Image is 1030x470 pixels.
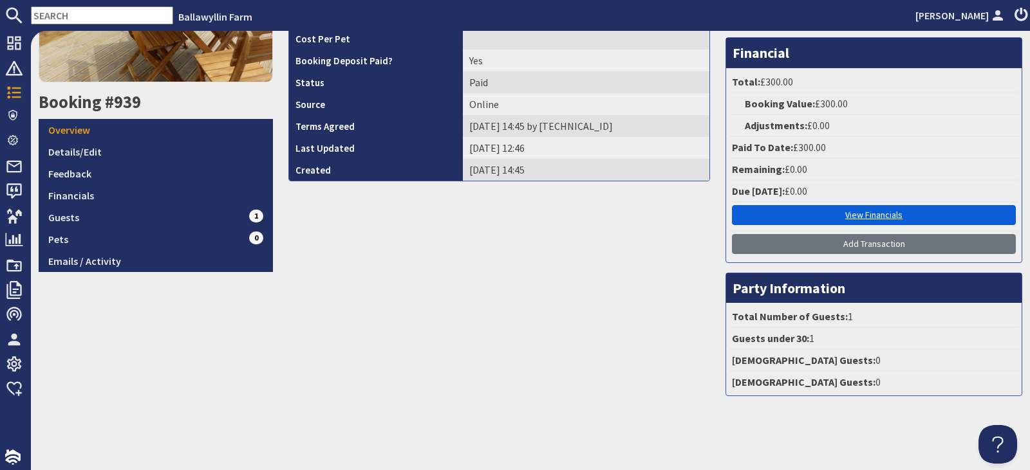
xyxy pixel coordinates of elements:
[729,306,1018,328] li: 1
[729,372,1018,392] li: 0
[355,122,365,132] i: Agreements were checked at the time of signing booking terms:<br>- I agree to the following terms...
[732,332,809,345] strong: Guests under 30:
[463,137,709,159] td: [DATE] 12:46
[463,50,709,71] td: Yes
[729,71,1018,93] li: £300.00
[178,10,252,23] a: Ballawyllin Farm
[915,8,1007,23] a: [PERSON_NAME]
[289,71,463,93] th: Status
[732,141,793,154] strong: Paid To Date:
[726,38,1022,68] h3: Financial
[31,6,173,24] input: SEARCH
[463,93,709,115] td: Online
[732,163,785,176] strong: Remaining:
[5,449,21,465] img: staytech_i_w-64f4e8e9ee0a9c174fd5317b4b171b261742d2d393467e5bdba4413f4f884c10.svg
[729,115,1018,137] li: £0.00
[39,206,273,228] a: Guests1
[289,50,463,71] th: Booking Deposit Paid?
[732,185,785,197] strong: Due [DATE]:
[745,97,815,110] strong: Booking Value:
[732,354,876,366] strong: [DEMOGRAPHIC_DATA] Guests:
[289,29,463,50] th: Cost Per Pet
[289,137,463,159] th: Last Updated
[732,75,760,88] strong: Total:
[463,115,709,137] td: [DATE] 14:45 by [TECHNICAL_ID]
[729,181,1018,203] li: £0.00
[463,159,709,181] td: [DATE] 14:45
[39,92,273,113] h2: Booking #939
[289,93,463,115] th: Source
[979,425,1017,464] iframe: Toggle Customer Support
[39,185,273,206] a: Financials
[249,210,263,222] span: 1
[289,115,463,137] th: Terms Agreed
[39,250,273,272] a: Emails / Activity
[726,273,1022,303] h3: Party Information
[39,163,273,185] a: Feedback
[39,228,273,250] a: Pets0
[732,310,848,323] strong: Total Number of Guests:
[39,119,273,141] a: Overview
[463,71,709,93] td: Paid
[729,93,1018,115] li: £300.00
[732,205,1016,225] a: View Financials
[249,231,263,244] span: 0
[732,375,876,388] strong: [DEMOGRAPHIC_DATA] Guests:
[729,328,1018,350] li: 1
[729,350,1018,372] li: 0
[745,119,807,132] strong: Adjustments:
[289,159,463,181] th: Created
[39,141,273,163] a: Details/Edit
[732,234,1016,254] a: Add Transaction
[729,159,1018,181] li: £0.00
[729,137,1018,159] li: £300.00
